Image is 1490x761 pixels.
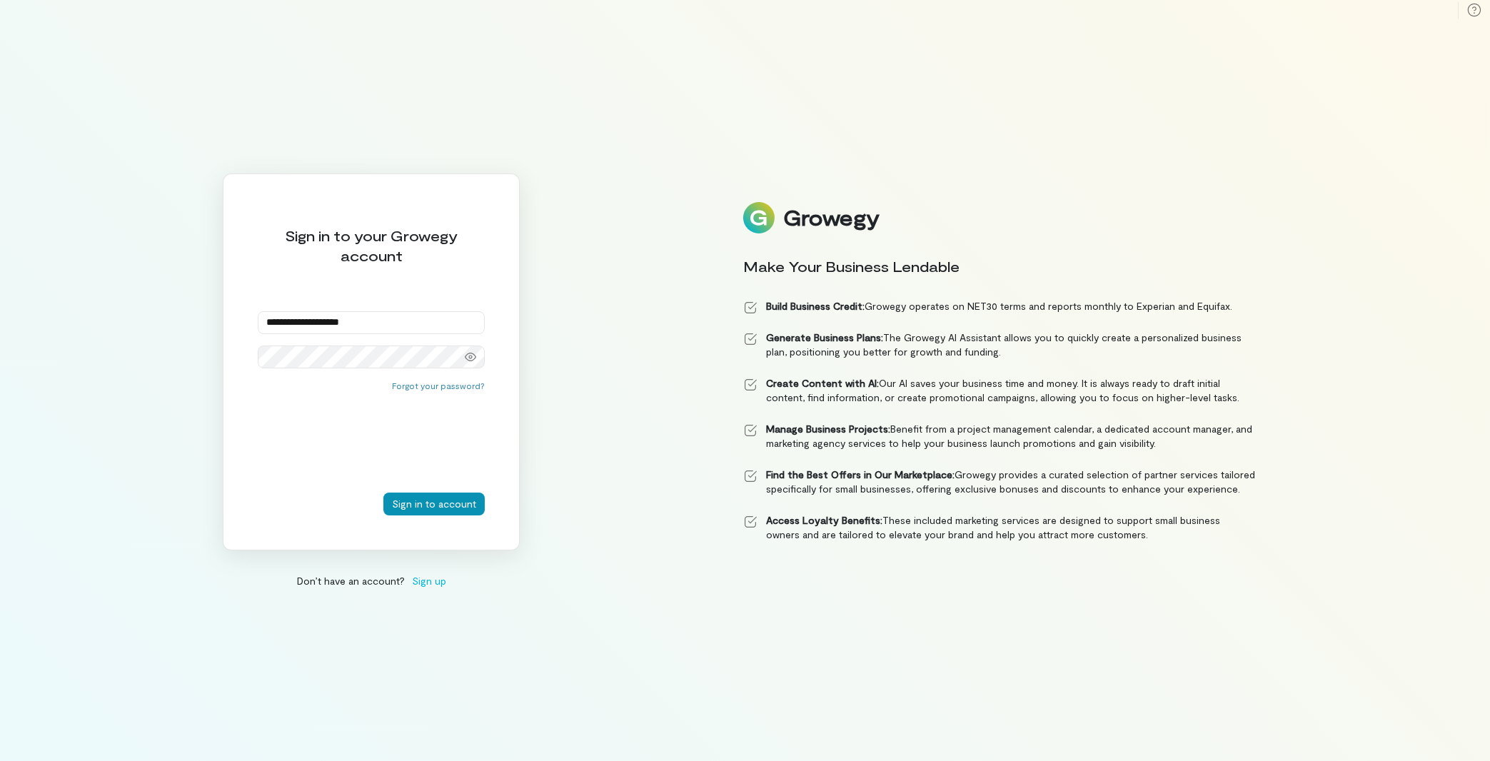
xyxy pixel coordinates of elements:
[743,513,1256,542] li: These included marketing services are designed to support small business owners and are tailored ...
[258,226,485,266] div: Sign in to your Growegy account
[383,493,485,515] button: Sign in to account
[743,468,1256,496] li: Growegy provides a curated selection of partner services tailored specifically for small business...
[766,514,882,526] strong: Access Loyalty Benefits:
[743,422,1256,450] li: Benefit from a project management calendar, a dedicated account manager, and marketing agency ser...
[783,206,879,230] div: Growegy
[412,573,446,588] span: Sign up
[743,331,1256,359] li: The Growegy AI Assistant allows you to quickly create a personalized business plan, positioning y...
[766,377,879,389] strong: Create Content with AI:
[743,376,1256,405] li: Our AI saves your business time and money. It is always ready to draft initial content, find info...
[766,331,883,343] strong: Generate Business Plans:
[766,423,890,435] strong: Manage Business Projects:
[743,299,1256,313] li: Growegy operates on NET30 terms and reports monthly to Experian and Equifax.
[392,380,485,391] button: Forgot your password?
[743,256,1256,276] div: Make Your Business Lendable
[766,468,955,480] strong: Find the Best Offers in Our Marketplace:
[223,573,520,588] div: Don’t have an account?
[766,300,865,312] strong: Build Business Credit:
[743,202,775,233] img: Logo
